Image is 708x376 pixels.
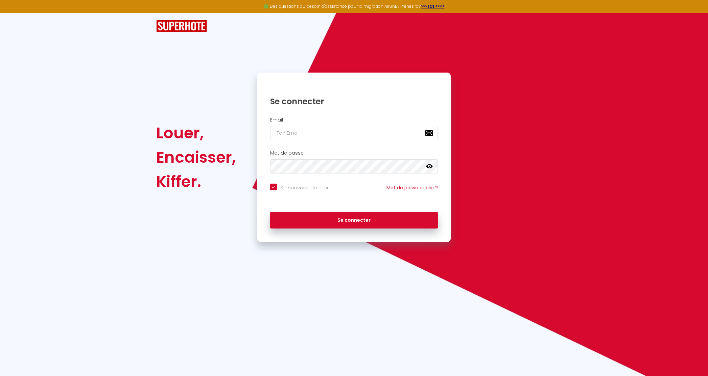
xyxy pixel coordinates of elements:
h2: Mot de passe [270,150,438,156]
img: SuperHote logo [156,20,207,32]
h1: Se connecter [270,96,438,107]
input: Ton Email [270,126,438,140]
a: Mot de passe oublié ? [386,184,438,191]
button: Se connecter [270,212,438,229]
div: Louer, [156,121,236,145]
a: >>> ICI <<<< [421,3,445,9]
div: Encaisser, [156,145,236,169]
div: Kiffer. [156,169,236,194]
h2: Email [270,117,438,123]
